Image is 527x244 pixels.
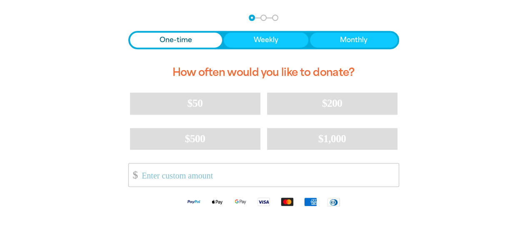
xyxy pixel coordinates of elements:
[275,197,299,206] img: Mastercard logo
[340,35,367,45] span: Monthly
[322,97,342,109] span: $200
[129,166,138,184] span: $
[318,133,346,145] span: $1,000
[128,59,399,86] h2: How often would you like to donate?
[224,33,308,48] button: Weekly
[160,35,192,45] span: One-time
[267,128,397,150] button: $1,000
[272,15,278,21] button: Navigate to step 3 of 3 to enter your payment details
[187,97,202,109] span: $50
[128,31,399,49] div: Donation frequency
[185,133,205,145] span: $500
[136,164,398,186] input: Enter custom amount
[130,93,260,114] button: $50
[310,33,397,48] button: Monthly
[205,197,229,206] img: Apple Pay logo
[299,197,322,206] img: American Express logo
[128,190,399,213] div: Available payment methods
[252,197,275,206] img: Visa logo
[182,197,205,206] img: Paypal logo
[249,15,255,21] button: Navigate to step 1 of 3 to enter your donation amount
[229,197,252,206] img: Google Pay logo
[260,15,267,21] button: Navigate to step 2 of 3 to enter your details
[130,33,222,48] button: One-time
[130,128,260,150] button: $500
[267,93,397,114] button: $200
[322,197,345,207] img: Diners Club logo
[254,35,278,45] span: Weekly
